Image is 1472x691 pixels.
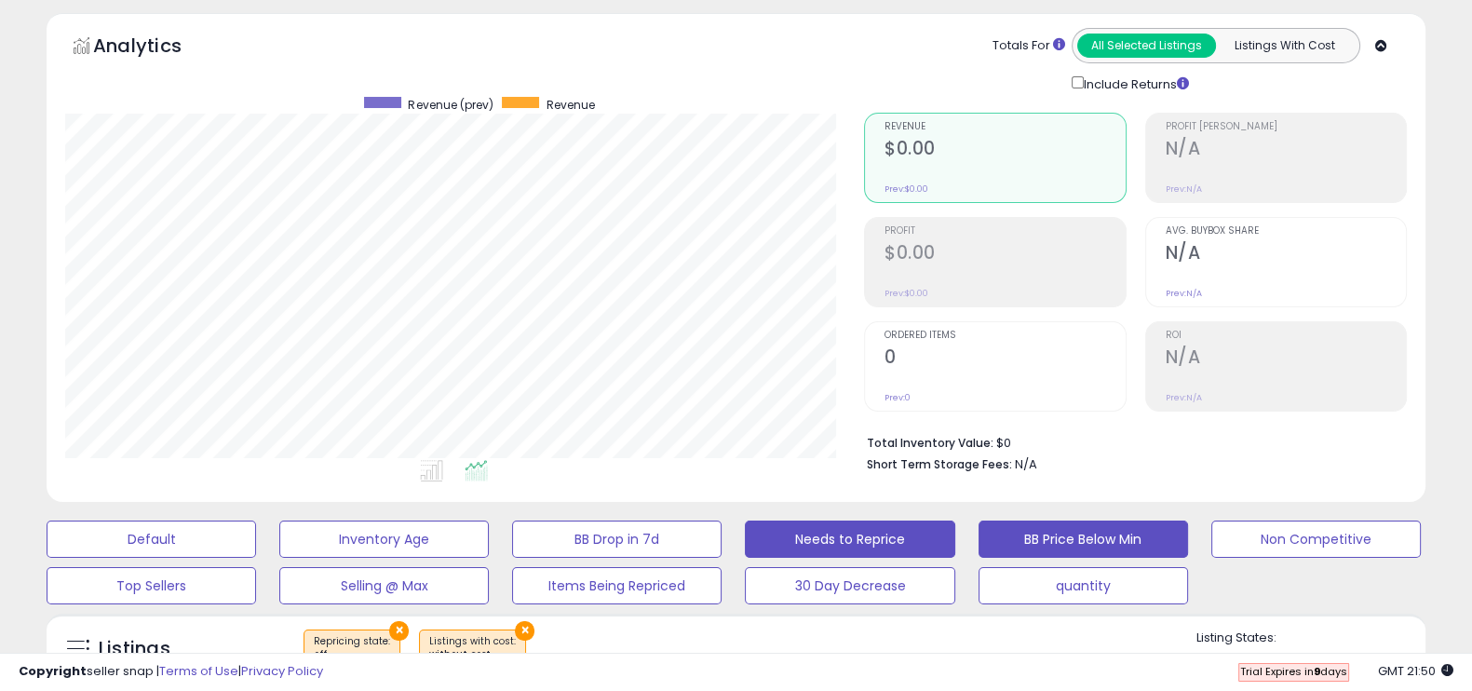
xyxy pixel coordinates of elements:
button: Inventory Age [279,521,489,558]
small: Prev: $0.00 [885,288,928,299]
span: Revenue (prev) [408,97,493,113]
button: All Selected Listings [1077,34,1216,58]
span: Listings with cost : [429,634,516,662]
span: Profit [885,226,1125,237]
span: 2025-08-11 21:50 GMT [1378,662,1453,680]
span: Repricing state : [314,634,390,662]
b: Short Term Storage Fees: [867,456,1012,472]
h2: N/A [1166,242,1406,267]
small: Prev: $0.00 [885,183,928,195]
button: × [515,621,534,641]
small: Prev: 0 [885,392,911,403]
a: Terms of Use [159,662,238,680]
label: Deactivated [1330,651,1399,667]
small: Prev: N/A [1166,183,1202,195]
span: N/A [1015,455,1037,473]
small: Prev: N/A [1166,392,1202,403]
b: Total Inventory Value: [867,435,993,451]
h5: Analytics [93,33,218,63]
button: Needs to Reprice [745,521,954,558]
span: Revenue [546,97,594,113]
div: seller snap | | [19,663,323,681]
button: Listings With Cost [1215,34,1354,58]
span: Profit [PERSON_NAME] [1166,122,1406,132]
span: Trial Expires in days [1240,664,1347,679]
label: Active [1214,651,1249,667]
button: 30 Day Decrease [745,567,954,604]
div: Include Returns [1058,73,1211,94]
div: without cost [429,648,516,661]
button: Items Being Repriced [512,567,722,604]
h2: N/A [1166,138,1406,163]
h5: Listings [99,636,170,662]
button: quantity [979,567,1188,604]
button: BB Price Below Min [979,521,1188,558]
strong: Copyright [19,662,87,680]
span: Ordered Items [885,331,1125,341]
a: Privacy Policy [241,662,323,680]
span: ROI [1166,331,1406,341]
li: $0 [867,430,1393,453]
button: Non Competitive [1211,521,1421,558]
h2: $0.00 [885,138,1125,163]
button: Selling @ Max [279,567,489,604]
span: Avg. Buybox Share [1166,226,1406,237]
p: Listing States: [1196,630,1425,647]
b: 9 [1314,664,1320,679]
button: × [389,621,409,641]
span: Revenue [885,122,1125,132]
button: Default [47,521,256,558]
h2: 0 [885,346,1125,372]
button: BB Drop in 7d [512,521,722,558]
div: off [314,648,390,661]
h2: N/A [1166,346,1406,372]
button: Top Sellers [47,567,256,604]
small: Prev: N/A [1166,288,1202,299]
h2: $0.00 [885,242,1125,267]
div: Totals For [993,37,1065,55]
